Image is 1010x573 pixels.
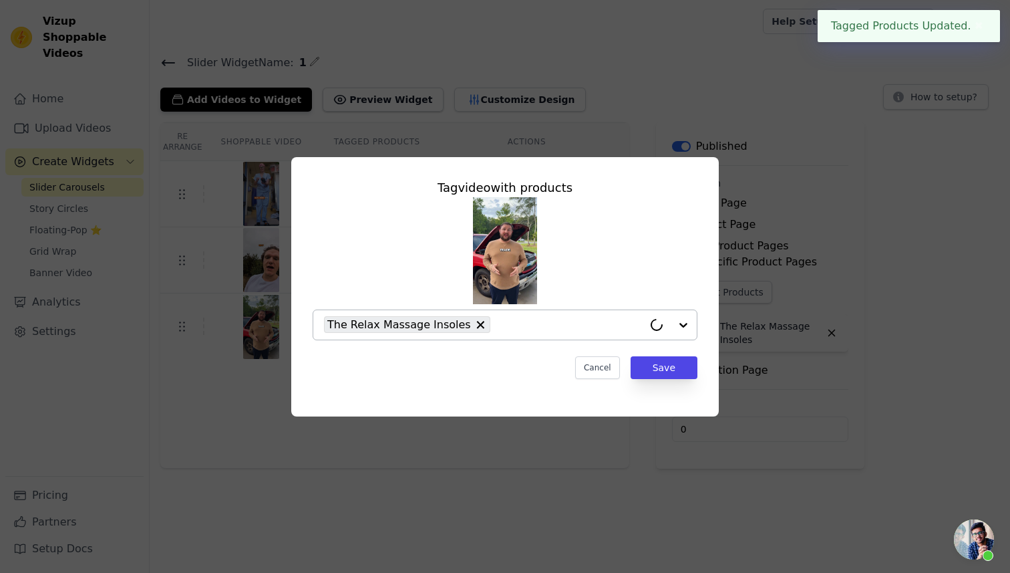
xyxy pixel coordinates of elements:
button: Cancel [575,356,620,379]
span: The Relax Massage Insoles [327,316,471,333]
button: Save [631,356,697,379]
a: Open chat [954,520,994,560]
button: Close [971,18,987,34]
img: vizup-images-f834.png [473,197,537,304]
div: Tagged Products Updated. [818,10,1000,42]
div: Tag video with products [313,179,697,197]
